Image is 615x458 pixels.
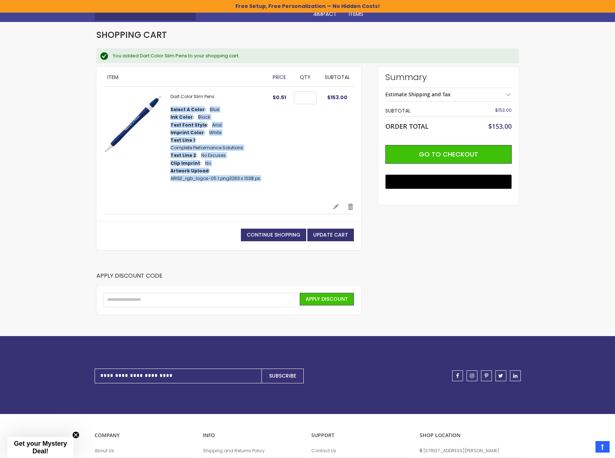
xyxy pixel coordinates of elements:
span: Continue Shopping [247,231,300,238]
p: Support [311,432,412,439]
span: Apply Discount [306,295,348,303]
dt: Text Font Style [170,122,208,128]
a: facebook [452,370,463,381]
th: Subtotal [385,105,469,116]
img: Dart Color slim Pens-Blue [104,94,163,153]
a: Shipping and Returns Policy [203,448,304,454]
span: $153.00 [488,122,512,131]
span: facebook [456,373,459,378]
a: linkedin [510,370,521,381]
a: Dart Color slim Pens-Blue [104,94,170,196]
a: ARISE_rgb_logos-05.1.png [170,175,229,181]
button: Update Cart [307,229,354,241]
dd: Black [198,114,210,120]
span: $153.00 [327,94,347,101]
dd: White [209,130,221,136]
span: linkedin [513,373,517,378]
strong: Estimate Shipping and Tax [385,91,451,98]
a: Dart Color Slim Pens [170,93,215,100]
a: Continue Shopping [241,229,306,241]
a: pinterest [481,370,492,381]
div: Get your Mystery Deal!Close teaser [7,437,74,458]
button: Buy with GPay [385,175,512,189]
span: Qty [300,74,311,81]
strong: Order Total [385,121,429,131]
dt: Select A Color [170,107,206,113]
button: Close teaser [72,431,79,439]
span: instagram [470,373,474,378]
span: Item [107,74,118,81]
p: SHOP LOCATION [420,432,521,439]
span: $153.00 [495,107,512,113]
span: Subtotal [325,74,350,81]
a: Contact Us [311,448,412,454]
a: About Us [95,448,196,454]
strong: Apply Discount Code [96,272,163,285]
button: Subscribe [261,369,304,383]
span: Price [273,74,286,81]
dd: 3263 x 1038 px. [170,176,261,181]
span: Update Cart [313,231,348,238]
span: Get your Mystery Deal! [14,440,67,455]
dt: Text Line 2 [170,153,198,158]
span: Subscribe [269,372,296,379]
dd: Arial [212,122,222,128]
dt: Clip Imprint [170,160,202,166]
span: Shopping Cart [96,29,167,41]
p: INFO [203,432,304,439]
dd: Blue [210,107,219,113]
button: Go to Checkout [385,145,512,164]
dt: Ink Color [170,114,194,120]
dt: Text Line 1 [170,137,196,143]
span: Go to Checkout [419,150,478,159]
li: [STREET_ADDRESS][PERSON_NAME] [420,444,521,458]
dd: Complete Performance Solutions [170,145,243,151]
dd: No [205,160,211,166]
iframe: Google Customer Reviews [555,439,615,458]
div: You added Dart Color Slim Pens to your shopping cart. [113,53,512,59]
strong: Summary [385,71,512,83]
dt: Artwork Upload [170,168,210,174]
dd: No Excuses [201,153,226,158]
span: $0.51 [273,94,286,101]
span: twitter [498,373,503,378]
p: COMPANY [95,432,196,439]
dt: Imprint Color [170,130,205,136]
a: instagram [467,370,477,381]
span: pinterest [485,373,488,378]
a: twitter [495,370,506,381]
